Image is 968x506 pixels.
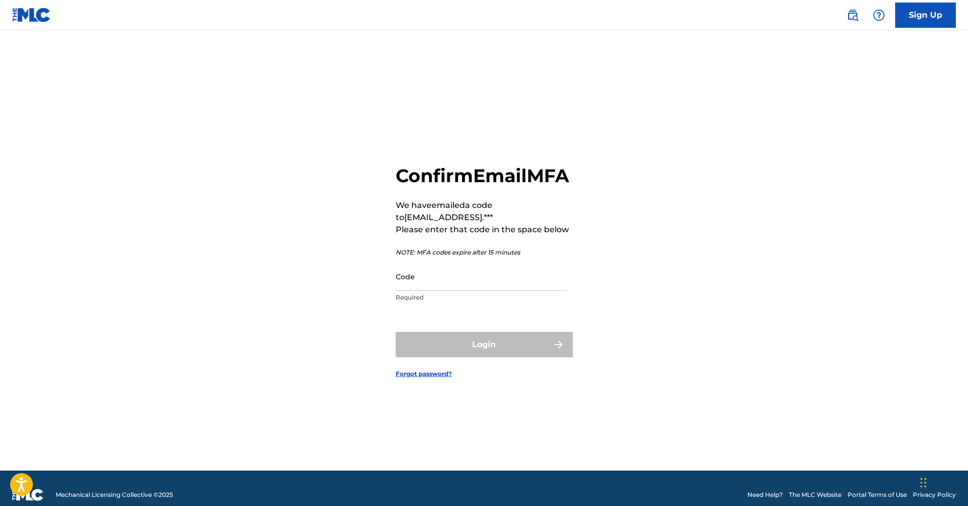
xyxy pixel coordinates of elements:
[847,9,859,21] img: search
[873,9,885,21] img: help
[789,490,841,499] a: The MLC Website
[12,8,51,22] img: MLC Logo
[848,490,907,499] a: Portal Terms of Use
[895,3,956,28] a: Sign Up
[747,490,783,499] a: Need Help?
[56,490,173,499] span: Mechanical Licensing Collective © 2025
[843,5,863,25] a: Public Search
[396,248,573,257] p: NOTE: MFA codes expire after 15 minutes
[396,293,567,302] p: Required
[396,199,573,224] p: We have emailed a code to [EMAIL_ADDRESS].***
[396,369,452,378] a: Forgot password?
[396,164,573,187] h2: Confirm Email MFA
[869,5,889,25] div: Help
[917,457,968,506] iframe: Chat Widget
[920,468,927,498] div: Drag
[12,489,44,501] img: logo
[396,224,573,236] p: Please enter that code in the space below
[913,490,956,499] a: Privacy Policy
